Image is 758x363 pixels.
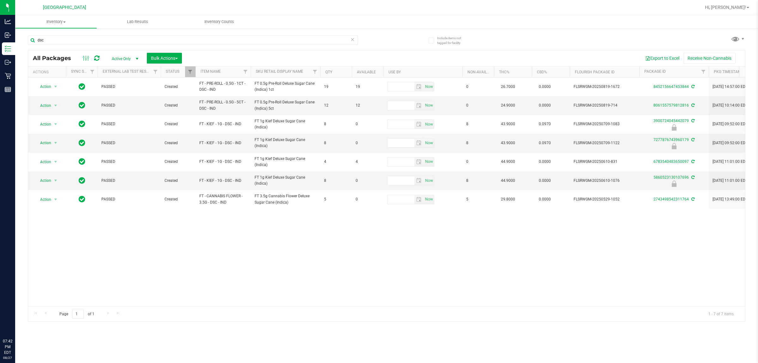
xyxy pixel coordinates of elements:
span: Set Current date [424,120,434,129]
span: PASSED [101,196,157,202]
span: Created [165,121,192,127]
span: 19 [356,84,380,90]
a: Sku Retail Display Name [256,69,303,74]
span: FT 1g Kief Deluxe Sugar Cane (Indica) [255,175,316,187]
span: 5 [324,196,348,202]
span: Sync from Compliance System [690,175,695,180]
iframe: Resource center [6,312,25,331]
a: External Lab Test Result [103,69,152,74]
span: select [424,101,434,110]
span: 24.9000 [498,101,518,110]
span: Set Current date [424,176,434,185]
span: FT - PRE-ROLL - 0.5G - 5CT - DSC - IND [199,99,247,111]
span: Set Current date [424,101,434,110]
span: Created [165,178,192,184]
span: [DATE] 09:52:00 EDT [713,121,748,127]
span: 19 [324,84,348,90]
span: 26.7000 [498,82,518,91]
span: FT - KIEF - 1G - DSC - IND [199,159,247,165]
span: 8 [466,121,490,127]
span: FLSRWGM-20250819-1672 [574,84,635,90]
inline-svg: Outbound [5,59,11,65]
span: select [52,157,60,166]
span: [GEOGRAPHIC_DATA] [43,5,86,10]
span: Action [34,101,51,110]
span: Inventory Counts [196,19,243,25]
span: In Sync [79,101,85,110]
span: FT - KIEF - 1G - DSC - IND [199,140,247,146]
span: select [414,195,424,204]
a: 5860523130107696 [653,175,689,180]
span: 0 [466,159,490,165]
span: Sync from Compliance System [690,138,695,142]
inline-svg: Retail [5,73,11,79]
a: 2743498542311764 [653,197,689,201]
span: Include items not tagged for facility [437,36,469,45]
span: Action [34,195,51,204]
span: [DATE] 11:01:00 EDT [713,178,748,184]
span: Created [165,196,192,202]
span: PASSED [101,121,157,127]
span: FT 3.5g Cannabis Flower Deluxe Sugar Cane (Indica) [255,193,316,205]
span: Action [34,82,51,91]
span: Set Current date [424,82,434,91]
a: Flourish Package ID [575,70,615,74]
span: 0 [356,178,380,184]
span: Action [34,120,51,129]
div: Actions [33,70,63,74]
span: FT 1g Kief Deluxe Sugar Cane (Indica) [255,156,316,168]
span: [DATE] 14:57:00 EDT [713,84,748,90]
span: FLSRWGM-20250709-1122 [574,140,635,146]
span: Set Current date [424,157,434,166]
span: 8 [324,121,348,127]
span: PASSED [101,102,157,108]
span: select [424,138,434,147]
a: Package ID [644,69,666,74]
span: 0 [466,84,490,90]
span: 43.9000 [498,120,518,129]
p: 07:42 PM EDT [3,338,12,355]
a: Filter [240,66,251,77]
span: select [52,82,60,91]
span: 8 [466,178,490,184]
a: Status [166,69,179,74]
span: Created [165,140,192,146]
span: Action [34,176,51,185]
span: FT 0.5g Pre-Roll Deluxe Sugar Cane (Indica) 5ct [255,99,316,111]
span: 8 [466,140,490,146]
span: 0.0000 [536,195,554,204]
span: FT - PRE-ROLL - 0.5G - 1CT - DSC - IND [199,81,247,93]
div: Newly Received [638,181,710,187]
span: 0.0970 [536,120,554,129]
span: 0.0000 [536,82,554,91]
span: PASSED [101,178,157,184]
button: Receive Non-Cannabis [683,53,736,64]
a: Use By [388,70,401,74]
span: Inventory [15,19,97,25]
input: 1 [72,309,84,319]
span: 4 [324,159,348,165]
span: select [52,176,60,185]
span: select [52,195,60,204]
span: 1 - 7 of 7 items [703,309,739,318]
a: 3900724045442079 [653,119,689,123]
span: FT - KIEF - 1G - DSC - IND [199,121,247,127]
a: 6783540483650097 [653,159,689,164]
span: 0.0000 [536,157,554,166]
span: select [424,120,434,129]
span: 44.9000 [498,176,518,185]
span: 8 [324,178,348,184]
a: Filter [87,66,98,77]
span: select [414,157,424,166]
span: 0 [466,102,490,108]
span: 0 [356,140,380,146]
span: [DATE] 09:52:00 EDT [713,140,748,146]
a: Sync Status [71,69,95,74]
span: 8 [324,140,348,146]
a: Inventory [15,15,97,28]
a: Filter [150,66,161,77]
span: select [414,138,424,147]
a: Item Name [201,69,221,74]
span: 0.0000 [536,101,554,110]
span: select [52,138,60,147]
